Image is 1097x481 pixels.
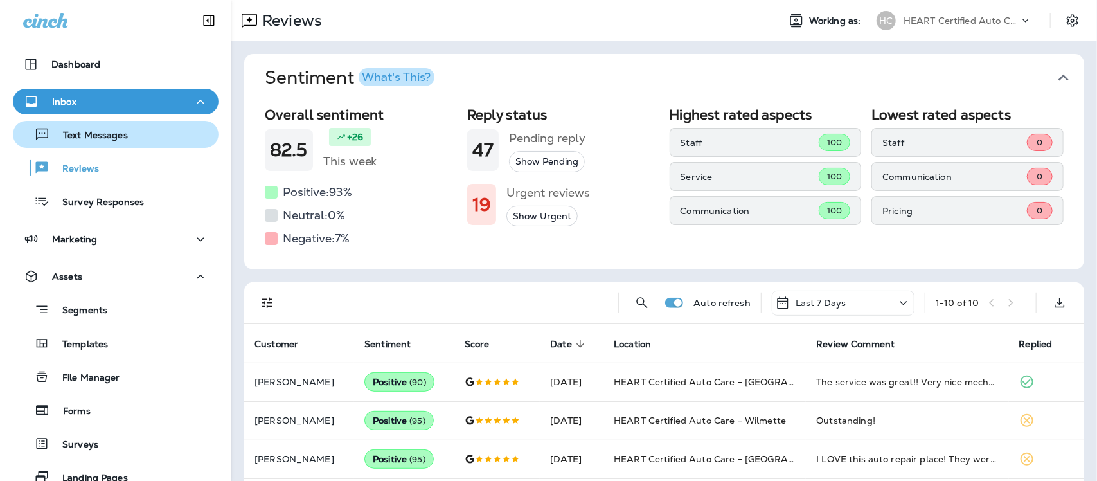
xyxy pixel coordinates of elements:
span: Working as: [809,15,864,26]
p: Reviews [257,11,322,30]
div: HC [877,11,896,30]
span: Replied [1019,339,1053,350]
button: Show Urgent [506,206,578,227]
p: Forms [50,406,91,418]
p: Communication [882,172,1027,182]
td: [DATE] [540,440,603,478]
p: Assets [52,271,82,282]
p: Pricing [882,206,1027,216]
span: Replied [1019,338,1069,350]
span: Review Comment [816,338,911,350]
span: Location [614,339,651,350]
h1: 47 [472,140,494,161]
button: Templates [13,330,219,357]
button: What's This? [359,68,434,86]
h2: Reply status [467,107,659,123]
span: Location [614,338,668,350]
h1: Sentiment [265,67,434,89]
div: I LOVE this auto repair place! They were so nice and fixed my car in one day! In fact, I am 74 ye... [816,453,998,466]
span: 100 [827,171,842,182]
button: SentimentWhat's This? [254,54,1094,102]
h1: 82.5 [270,140,308,161]
button: Forms [13,397,219,424]
button: Reviews [13,154,219,181]
button: Collapse Sidebar [191,8,227,33]
span: HEART Certified Auto Care - [GEOGRAPHIC_DATA] [614,376,844,388]
span: Score [465,339,490,350]
span: 0 [1037,171,1042,182]
p: Staff [681,138,819,148]
p: [PERSON_NAME] [254,454,344,464]
span: Sentiment [364,339,411,350]
h5: Positive: 93 % [283,182,352,203]
div: Positive [364,372,434,392]
button: Text Messages [13,121,219,148]
p: Text Messages [50,130,128,142]
p: Dashboard [51,59,100,69]
span: 0 [1037,205,1042,216]
span: 0 [1037,137,1042,148]
p: Surveys [49,439,98,451]
span: Score [465,338,506,350]
div: What's This? [362,71,431,83]
span: Review Comment [816,339,895,350]
span: HEART Certified Auto Care - Wilmette [614,415,786,426]
h5: Pending reply [509,128,585,149]
p: HEART Certified Auto Care [904,15,1019,26]
p: Staff [882,138,1027,148]
p: +26 [347,131,363,143]
button: Settings [1061,9,1084,32]
button: Filters [254,290,280,316]
h5: Negative: 7 % [283,228,350,249]
h5: This week [323,151,377,172]
div: Positive [364,449,434,469]
button: Search Reviews [629,290,655,316]
p: File Manager [49,372,120,385]
button: Show Pending [509,151,585,172]
div: Outstanding! [816,414,998,427]
p: Last 7 Days [796,298,846,308]
p: Auto refresh [693,298,751,308]
span: ( 95 ) [409,415,425,426]
button: Export as CSV [1047,290,1073,316]
span: Customer [254,338,315,350]
button: Survey Responses [13,188,219,215]
span: 100 [827,205,842,216]
span: ( 90 ) [409,377,426,388]
button: Dashboard [13,51,219,77]
span: Date [550,339,572,350]
td: [DATE] [540,401,603,440]
p: [PERSON_NAME] [254,377,344,387]
h5: Urgent reviews [506,183,590,203]
button: File Manager [13,363,219,390]
p: Communication [681,206,819,216]
div: Positive [364,411,434,430]
button: Surveys [13,430,219,457]
h2: Overall sentiment [265,107,457,123]
p: Survey Responses [49,197,144,209]
p: Marketing [52,234,97,244]
button: Assets [13,264,219,289]
td: [DATE] [540,363,603,401]
p: Reviews [49,163,99,176]
p: Inbox [52,96,76,107]
p: Segments [49,305,107,318]
span: ( 95 ) [409,454,425,465]
div: SentimentWhat's This? [244,102,1084,269]
span: Date [550,338,589,350]
div: The service was great!! Very nice mechanics the work was done in a timely manner. I will be back ... [816,376,998,388]
span: Customer [254,339,298,350]
h5: Neutral: 0 % [283,205,345,226]
h1: 19 [472,194,491,215]
button: Marketing [13,226,219,252]
div: 1 - 10 of 10 [936,298,979,308]
p: Service [681,172,819,182]
h2: Highest rated aspects [670,107,862,123]
span: 100 [827,137,842,148]
p: Templates [49,339,108,351]
button: Inbox [13,89,219,114]
span: Sentiment [364,338,427,350]
p: [PERSON_NAME] [254,415,344,426]
button: Segments [13,296,219,323]
span: HEART Certified Auto Care - [GEOGRAPHIC_DATA] [614,453,844,465]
